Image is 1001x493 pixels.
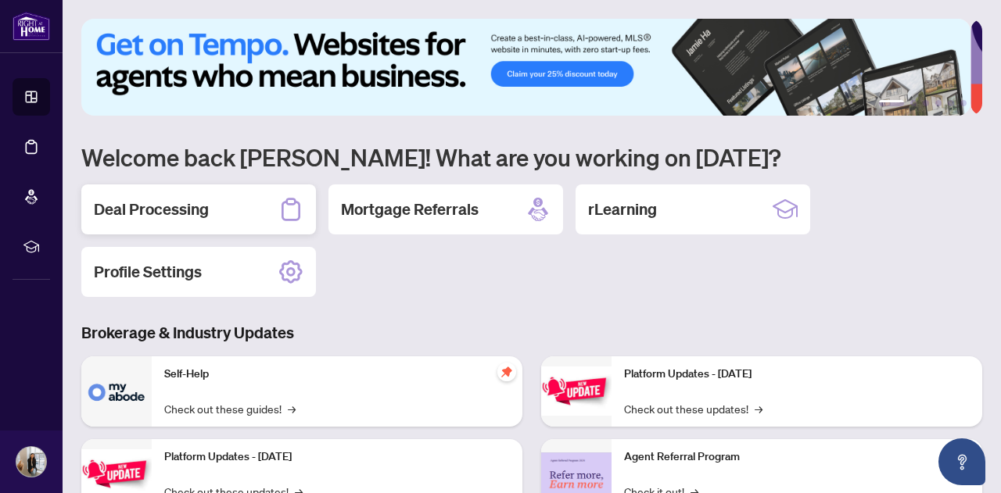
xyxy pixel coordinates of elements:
[910,100,917,106] button: 2
[497,363,516,381] span: pushpin
[16,447,46,477] img: Profile Icon
[624,448,970,466] p: Agent Referral Program
[164,400,296,417] a: Check out these guides!→
[541,366,612,416] img: Platform Updates - June 23, 2025
[94,198,209,220] h2: Deal Processing
[624,366,970,383] p: Platform Updates - [DATE]
[81,19,971,116] img: Slide 0
[923,100,929,106] button: 3
[341,198,479,220] h2: Mortgage Referrals
[588,198,657,220] h2: rLearning
[948,100,954,106] button: 5
[935,100,942,106] button: 4
[164,366,510,383] p: Self-Help
[81,322,982,344] h3: Brokerage & Industry Updates
[81,142,982,172] h1: Welcome back [PERSON_NAME]! What are you working on [DATE]?
[938,438,985,485] button: Open asap
[94,261,202,283] h2: Profile Settings
[755,400,762,417] span: →
[288,400,296,417] span: →
[960,100,967,106] button: 6
[81,356,152,427] img: Self-Help
[13,12,50,41] img: logo
[624,400,762,417] a: Check out these updates!→
[879,100,904,106] button: 1
[164,448,510,466] p: Platform Updates - [DATE]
